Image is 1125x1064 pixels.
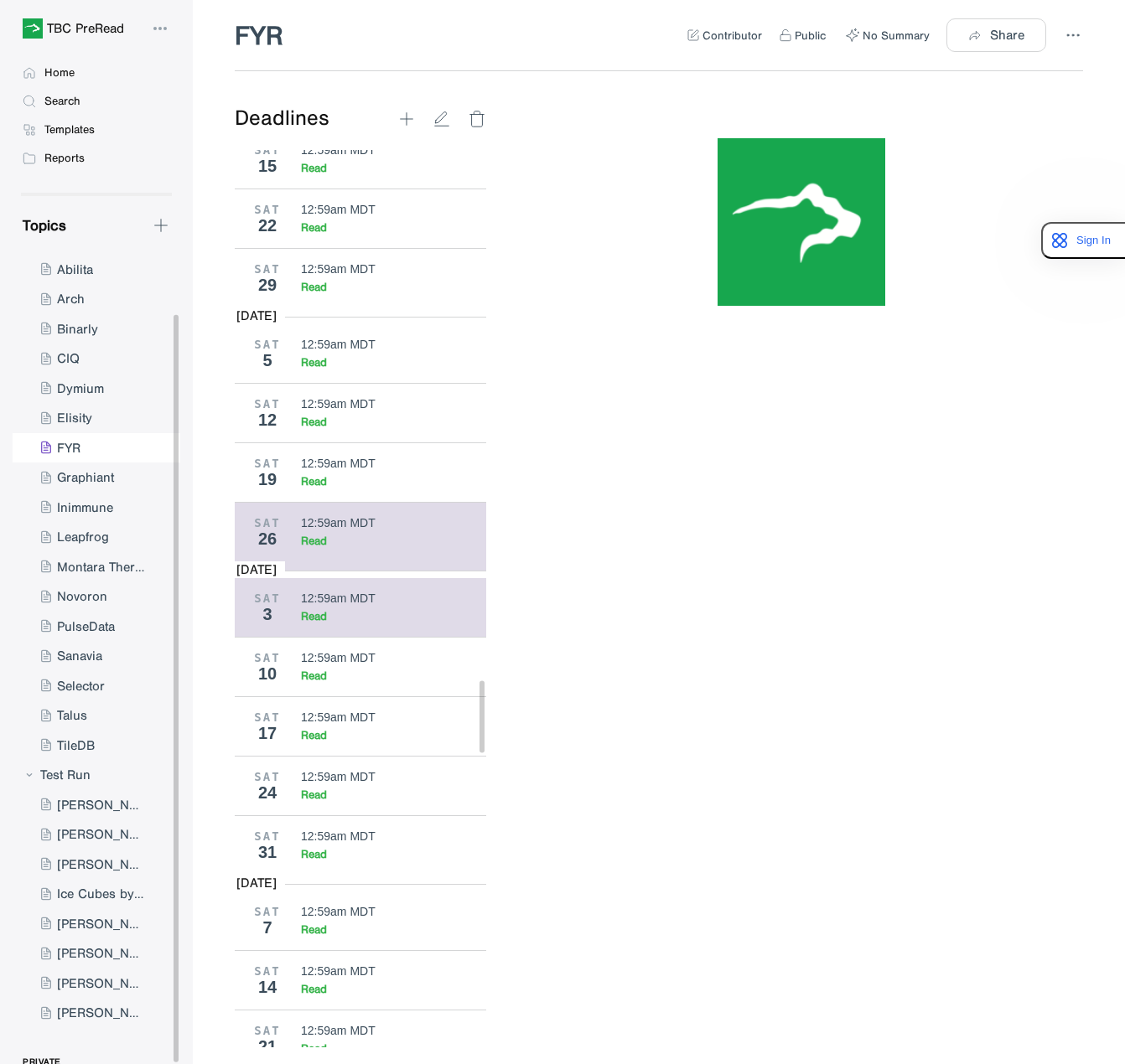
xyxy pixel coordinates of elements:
[246,918,288,937] div: 7
[246,262,288,276] div: SAT
[301,922,327,937] div: Read
[246,710,288,724] div: SAT
[246,143,288,157] div: SAT
[301,1024,376,1037] div: 12:59am MDT
[246,338,288,351] div: SAT
[246,203,288,216] div: SAT
[44,122,95,137] div: Templates
[301,964,376,978] div: 12:59am MDT
[301,161,327,175] div: Read
[44,65,75,80] div: Home
[301,788,327,802] div: Read
[246,276,288,294] div: 29
[301,415,327,429] div: Read
[13,216,66,235] div: Topics
[246,605,288,623] div: 3
[301,397,376,411] div: 12:59am MDT
[246,664,288,683] div: 10
[236,561,277,578] div: [DATE]
[301,280,327,294] div: Read
[246,770,288,783] div: SAT
[236,307,277,324] div: [DATE]
[301,609,327,623] div: Read
[246,351,288,369] div: 5
[246,411,288,429] div: 12
[301,728,327,742] div: Read
[301,651,376,664] div: 12:59am MDT
[246,724,288,742] div: 17
[301,516,376,529] div: 12:59am MDT
[47,22,124,35] div: TBC PreRead
[44,151,85,166] div: Reports
[246,516,288,529] div: SAT
[301,534,327,548] div: Read
[301,982,327,996] div: Read
[301,203,376,216] div: 12:59am MDT
[246,905,288,918] div: SAT
[246,397,288,411] div: SAT
[230,17,288,54] div: FYR
[301,220,327,235] div: Read
[246,157,288,175] div: 15
[246,529,288,548] div: 26
[301,262,376,276] div: 12:59am MDT
[702,28,762,43] div: Contributor
[301,829,376,843] div: 12:59am MDT
[301,669,327,683] div: Read
[795,28,826,43] div: Public
[246,964,288,978] div: SAT
[44,94,80,109] div: Search
[236,875,277,891] div: [DATE]
[246,978,288,996] div: 14
[990,28,1024,43] div: Share
[301,474,327,488] div: Read
[235,105,397,133] div: Deadlines
[301,338,376,351] div: 12:59am MDT
[246,1037,288,1056] div: 21
[246,591,288,605] div: SAT
[246,651,288,664] div: SAT
[246,783,288,802] div: 24
[246,216,288,235] div: 22
[301,143,376,157] div: 12:59am MDT
[246,1024,288,1037] div: SAT
[301,710,376,724] div: 12:59am MDT
[863,28,930,43] div: No Summary
[301,457,376,470] div: 12:59am MDT
[708,128,895,316] img: Logo
[246,457,288,470] div: SAT
[301,355,327,369] div: Read
[301,770,376,783] div: 12:59am MDT
[301,591,376,605] div: 12:59am MDT
[246,829,288,843] div: SAT
[246,470,288,488] div: 19
[301,847,327,861] div: Read
[246,843,288,861] div: 31
[301,905,376,918] div: 12:59am MDT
